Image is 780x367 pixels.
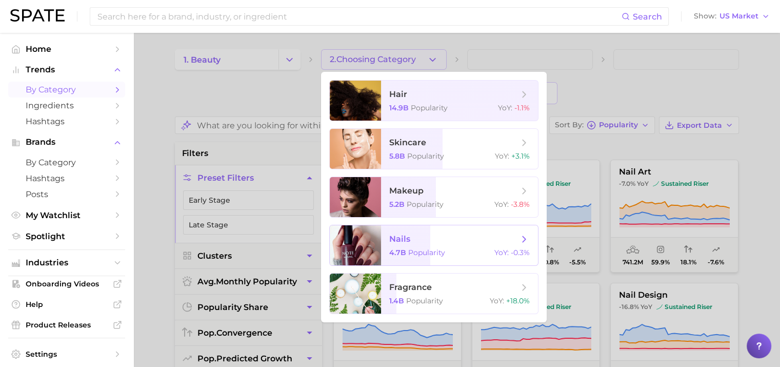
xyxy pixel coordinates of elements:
[8,186,125,202] a: Posts
[389,234,410,244] span: nails
[389,103,409,112] span: 14.9b
[96,8,622,25] input: Search here for a brand, industry, or ingredient
[411,103,448,112] span: Popularity
[8,62,125,78] button: Trends
[407,151,444,161] span: Popularity
[8,154,125,170] a: by Category
[389,186,424,196] span: makeup
[26,258,108,267] span: Industries
[26,300,108,309] span: Help
[389,296,404,305] span: 1.4b
[498,103,512,112] span: YoY :
[26,101,108,110] span: Ingredients
[26,85,108,94] span: by Category
[26,210,108,220] span: My Watchlist
[10,9,65,22] img: SPATE
[8,346,125,362] a: Settings
[389,200,405,209] span: 5.2b
[511,248,530,257] span: -0.3%
[389,248,406,257] span: 4.7b
[633,12,662,22] span: Search
[408,248,445,257] span: Popularity
[8,98,125,113] a: Ingredients
[26,117,108,126] span: Hashtags
[719,13,758,19] span: US Market
[8,170,125,186] a: Hashtags
[506,296,530,305] span: +18.0%
[8,317,125,333] a: Product Releases
[8,134,125,150] button: Brands
[8,41,125,57] a: Home
[389,138,426,147] span: skincare
[494,248,509,257] span: YoY :
[8,228,125,244] a: Spotlight
[26,158,108,167] span: by Category
[8,82,125,98] a: by Category
[8,297,125,312] a: Help
[494,200,509,209] span: YoY :
[26,231,108,241] span: Spotlight
[514,103,530,112] span: -1.1%
[694,13,716,19] span: Show
[389,151,405,161] span: 5.8b
[495,151,509,161] span: YoY :
[26,350,108,359] span: Settings
[8,255,125,271] button: Industries
[389,89,407,99] span: hair
[26,320,108,330] span: Product Releases
[511,151,530,161] span: +3.1%
[26,65,108,74] span: Trends
[406,296,443,305] span: Popularity
[26,173,108,183] span: Hashtags
[389,282,432,292] span: fragrance
[321,72,547,322] ul: 2.Choosing Category
[26,138,108,147] span: Brands
[26,189,108,199] span: Posts
[8,276,125,292] a: Onboarding Videos
[26,44,108,54] span: Home
[8,113,125,129] a: Hashtags
[691,10,772,23] button: ShowUS Market
[26,279,108,288] span: Onboarding Videos
[407,200,444,209] span: Popularity
[8,207,125,223] a: My Watchlist
[511,200,530,209] span: -3.8%
[490,296,504,305] span: YoY :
